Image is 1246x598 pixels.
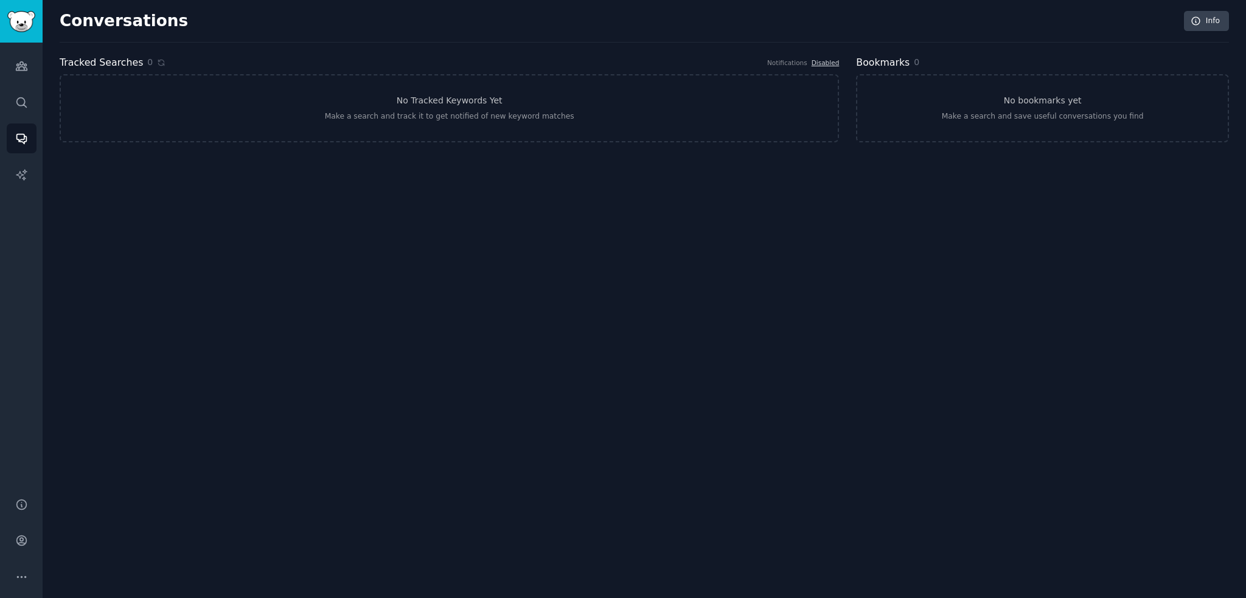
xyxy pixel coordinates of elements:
[60,12,188,31] h2: Conversations
[325,111,574,122] div: Make a search and track it to get notified of new keyword matches
[397,94,503,107] h3: No Tracked Keywords Yet
[1184,11,1229,32] a: Info
[1004,94,1082,107] h3: No bookmarks yet
[767,58,807,67] div: Notifications
[60,74,839,142] a: No Tracked Keywords YetMake a search and track it to get notified of new keyword matches
[856,74,1229,142] a: No bookmarks yetMake a search and save useful conversations you find
[914,57,919,67] span: 0
[942,111,1144,122] div: Make a search and save useful conversations you find
[856,55,910,71] h2: Bookmarks
[7,11,35,32] img: GummySearch logo
[812,59,840,66] a: Disabled
[147,56,153,69] span: 0
[60,55,143,71] h2: Tracked Searches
